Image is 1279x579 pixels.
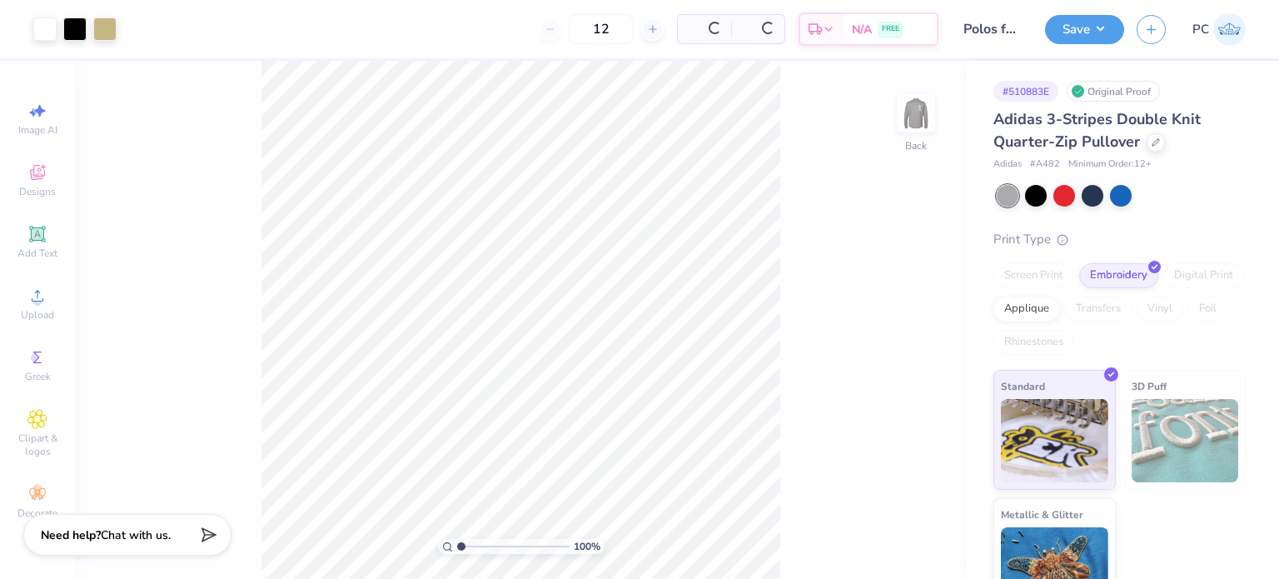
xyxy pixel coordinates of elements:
[1163,263,1244,288] div: Digital Print
[1132,399,1239,482] img: 3D Puff
[41,527,101,543] strong: Need help?
[993,157,1022,172] span: Adidas
[882,23,899,35] span: FREE
[993,109,1201,152] span: Adidas 3-Stripes Double Knit Quarter-Zip Pullover
[25,370,51,383] span: Greek
[905,138,927,153] div: Back
[101,527,171,543] span: Chat with us.
[1213,13,1246,46] img: Priyanka Choudhary
[19,185,56,198] span: Designs
[1067,81,1160,102] div: Original Proof
[993,263,1074,288] div: Screen Print
[1137,297,1183,322] div: Vinyl
[569,14,634,44] input: – –
[993,230,1246,249] div: Print Type
[1030,157,1060,172] span: # A482
[899,97,933,130] img: Back
[17,247,57,260] span: Add Text
[1068,157,1152,172] span: Minimum Order: 12 +
[17,507,57,520] span: Decorate
[1001,377,1045,395] span: Standard
[21,308,54,322] span: Upload
[1079,263,1158,288] div: Embroidery
[1001,399,1108,482] img: Standard
[1192,13,1246,46] a: PC
[993,330,1074,355] div: Rhinestones
[993,297,1060,322] div: Applique
[951,12,1033,46] input: Untitled Design
[852,21,872,38] span: N/A
[574,539,600,554] span: 100 %
[8,432,67,458] span: Clipart & logos
[1045,15,1124,44] button: Save
[1065,297,1132,322] div: Transfers
[993,81,1058,102] div: # 510883E
[1001,506,1083,523] span: Metallic & Glitter
[18,123,57,137] span: Image AI
[1192,20,1209,39] span: PC
[1132,377,1167,395] span: 3D Puff
[1188,297,1227,322] div: Foil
